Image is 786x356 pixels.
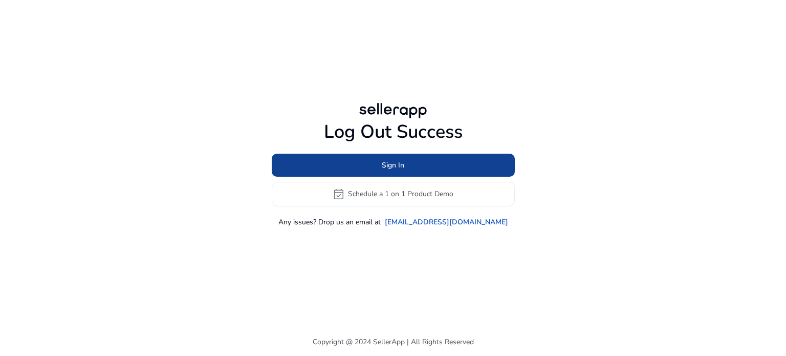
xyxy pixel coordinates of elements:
h1: Log Out Success [272,121,515,143]
a: [EMAIL_ADDRESS][DOMAIN_NAME] [385,217,508,227]
span: event_available [333,188,345,200]
p: Any issues? Drop us an email at [278,217,381,227]
span: Sign In [382,160,404,171]
button: Sign In [272,154,515,177]
button: event_availableSchedule a 1 on 1 Product Demo [272,182,515,206]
